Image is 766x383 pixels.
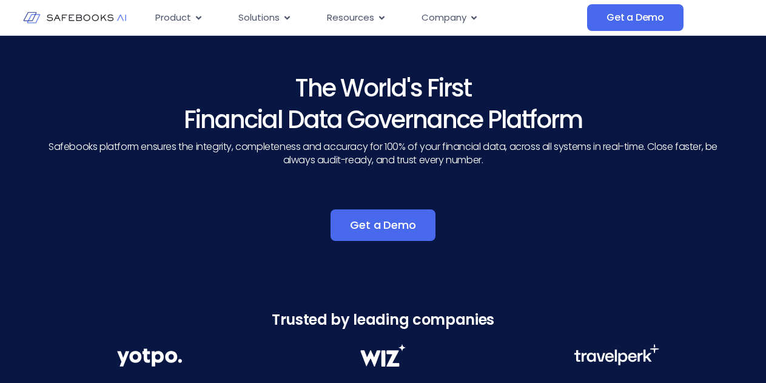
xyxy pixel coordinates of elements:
[36,140,730,167] p: Safebooks platform ensures the integrity, completeness and accuracy for 100% of your financial da...
[36,72,730,135] h3: The World's First Financial Data Governance Platform
[327,11,374,25] span: Resources
[146,6,587,30] nav: Menu
[422,11,466,25] span: Company
[117,344,182,370] img: Financial Data Governance 1
[354,344,411,367] img: Financial Data Governance 2
[350,219,415,231] span: Get a Demo
[238,11,280,25] span: Solutions
[155,11,191,25] span: Product
[606,12,664,24] span: Get a Demo
[146,6,587,30] div: Menu Toggle
[574,344,659,365] img: Financial Data Governance 3
[587,4,684,31] a: Get a Demo
[331,209,435,241] a: Get a Demo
